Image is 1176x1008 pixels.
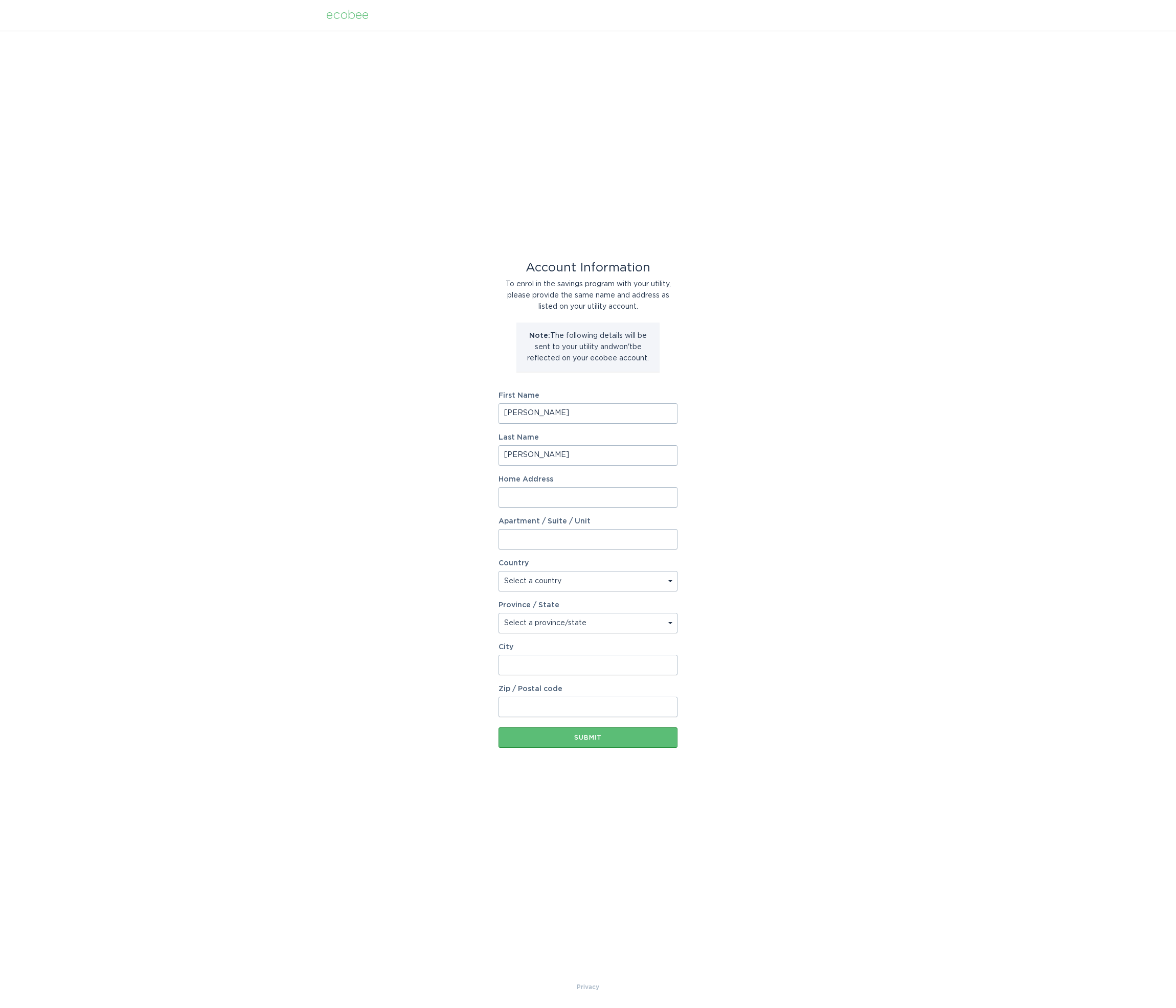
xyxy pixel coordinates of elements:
[499,560,529,567] label: Country
[326,10,369,21] div: ecobee
[499,279,677,312] div: To enrol in the savings program with your utility, please provide the same name and address as li...
[499,685,677,693] label: Zip / Postal code
[499,434,677,441] label: Last Name
[499,392,677,399] label: First Name
[499,518,677,525] label: Apartment / Suite / Unit
[499,644,677,651] label: City
[499,262,677,273] div: Account Information
[504,735,672,741] div: Submit
[577,981,599,993] a: Privacy Policy & Terms of Use
[529,332,550,339] strong: Note:
[499,602,559,609] label: Province / State
[499,727,677,748] button: Submit
[499,476,677,483] label: Home Address
[524,330,652,364] p: The following details will be sent to your utility and won't be reflected on your ecobee account.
